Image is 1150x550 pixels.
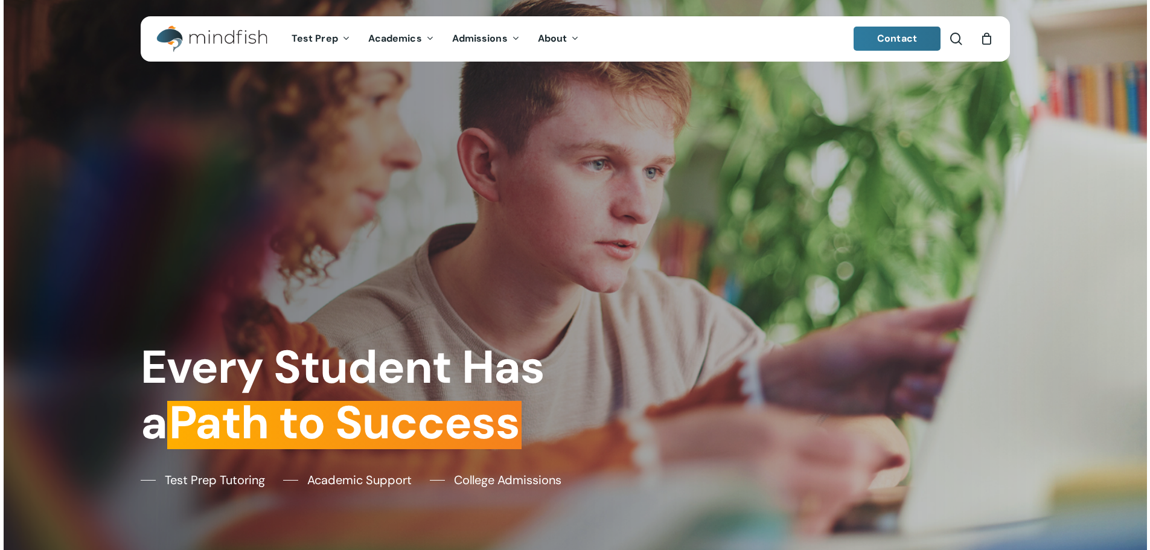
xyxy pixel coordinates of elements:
[877,32,917,45] span: Contact
[1070,470,1133,533] iframe: Chatbot
[167,392,522,453] em: Path to Success
[454,471,561,489] span: College Admissions
[283,471,412,489] a: Academic Support
[141,471,265,489] a: Test Prep Tutoring
[452,32,508,45] span: Admissions
[359,34,443,44] a: Academics
[283,34,359,44] a: Test Prep
[430,471,561,489] a: College Admissions
[307,471,412,489] span: Academic Support
[980,32,994,45] a: Cart
[283,16,588,62] nav: Main Menu
[141,16,1010,62] header: Main Menu
[165,471,265,489] span: Test Prep Tutoring
[538,32,567,45] span: About
[443,34,529,44] a: Admissions
[529,34,589,44] a: About
[141,340,566,450] h1: Every Student Has a
[854,27,941,51] a: Contact
[368,32,422,45] span: Academics
[292,32,338,45] span: Test Prep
